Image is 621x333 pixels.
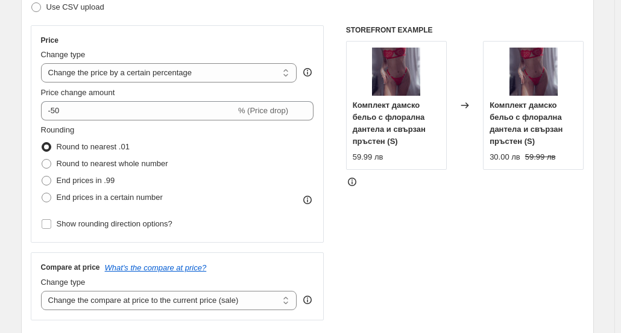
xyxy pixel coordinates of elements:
[490,101,563,146] span: Комплект дамско бельо с флорална дантела и свързан пръстен (S)
[353,152,383,161] span: 59.99 лв
[301,66,314,78] div: help
[41,125,75,134] span: Rounding
[372,48,420,96] img: IMG_1106_891c1f65-9b95-4ac7-807e-b00edc498962_80x.jpg
[57,142,130,151] span: Round to nearest .01
[509,48,558,96] img: IMG_1106_891c1f65-9b95-4ac7-807e-b00edc498962_80x.jpg
[41,101,236,120] input: -15
[238,106,288,115] span: % (Price drop)
[41,263,100,272] h3: Compare at price
[41,50,86,59] span: Change type
[490,152,520,161] span: 30.00 лв
[57,193,163,202] span: End prices in a certain number
[105,263,207,272] button: What's the compare at price?
[46,2,104,11] span: Use CSV upload
[57,176,115,185] span: End prices in .99
[57,219,172,228] span: Show rounding direction options?
[41,88,115,97] span: Price change amount
[346,25,584,35] h6: STOREFRONT EXAMPLE
[525,152,556,161] span: 59.99 лв
[301,294,314,306] div: help
[57,159,168,168] span: Round to nearest whole number
[41,36,58,45] h3: Price
[41,278,86,287] span: Change type
[353,101,426,146] span: Комплект дамско бельо с флорална дантела и свързан пръстен (S)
